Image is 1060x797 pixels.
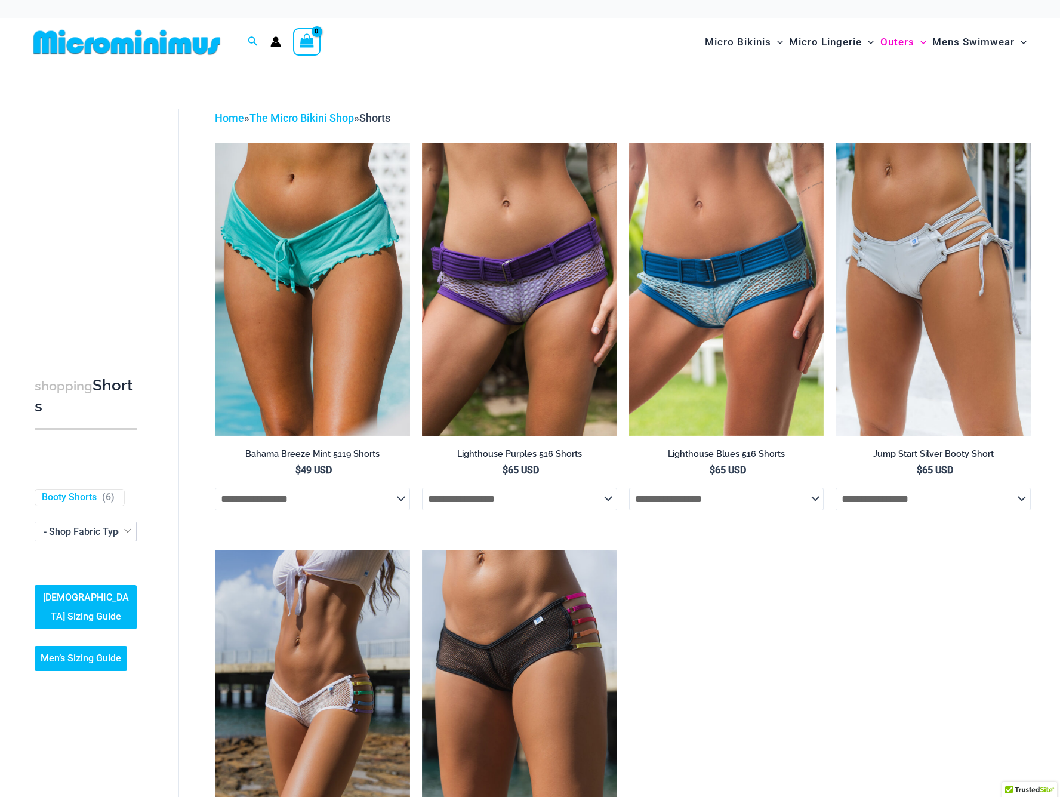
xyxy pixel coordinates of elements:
span: Menu Toggle [914,27,926,57]
img: Lighthouse Blues 516 Short 01 [629,143,824,435]
h2: Lighthouse Blues 516 Shorts [629,448,824,460]
h2: Bahama Breeze Mint 5119 Shorts [215,448,410,460]
a: Mens SwimwearMenu ToggleMenu Toggle [929,24,1030,60]
img: MM SHOP LOGO FLAT [29,29,225,56]
a: Micro LingerieMenu ToggleMenu Toggle [786,24,877,60]
a: Booty Shorts [42,491,97,504]
a: Lighthouse Purples 516 Shorts [422,448,617,464]
a: Micro BikinisMenu ToggleMenu Toggle [702,24,786,60]
a: Search icon link [248,35,258,50]
bdi: 65 USD [503,464,539,476]
a: Men’s Sizing Guide [35,646,127,671]
span: Micro Bikinis [705,27,771,57]
span: Micro Lingerie [789,27,862,57]
a: Lighthouse Blues 516 Short 01Lighthouse Blues 516 Short 03Lighthouse Blues 516 Short 03 [629,143,824,435]
h2: Lighthouse Purples 516 Shorts [422,448,617,460]
img: Lighthouse Purples 516 Short 01 [422,143,617,435]
span: Menu Toggle [862,27,874,57]
span: Outers [880,27,914,57]
a: Jump Start Silver Booty Short [836,448,1031,464]
a: View Shopping Cart, empty [293,28,321,56]
span: Menu Toggle [1015,27,1027,57]
span: Mens Swimwear [932,27,1015,57]
a: OutersMenu ToggleMenu Toggle [877,24,929,60]
a: Bahama Breeze Mint 5119 Shorts 01Bahama Breeze Mint 5119 Shorts 02Bahama Breeze Mint 5119 Shorts 02 [215,143,410,435]
a: Lighthouse Purples 516 Short 01Lighthouse Purples 3668 Crop Top 516 Short 01Lighthouse Purples 36... [422,143,617,435]
span: shopping [35,379,93,393]
span: ( ) [102,491,115,504]
bdi: 49 USD [295,464,332,476]
bdi: 65 USD [710,464,746,476]
span: - Shop Fabric Type [35,522,137,541]
iframe: TrustedSite Certified [35,100,142,339]
a: Home [215,112,244,124]
span: $ [917,464,922,476]
span: $ [710,464,715,476]
span: Menu Toggle [771,27,783,57]
a: Lighthouse Blues 516 Shorts [629,448,824,464]
span: $ [503,464,508,476]
span: 6 [106,491,111,503]
a: Account icon link [270,36,281,47]
span: - Shop Fabric Type [44,526,124,537]
h3: Shorts [35,376,137,417]
img: Bahama Breeze Mint 5119 Shorts 01 [215,143,410,435]
a: The Micro Bikini Shop [249,112,354,124]
a: [DEMOGRAPHIC_DATA] Sizing Guide [35,585,137,629]
a: Jump Start Silver 5594 Shorts 01Jump Start Silver 5594 Shorts 02Jump Start Silver 5594 Shorts 02 [836,143,1031,435]
span: » » [215,112,390,124]
img: Jump Start Silver 5594 Shorts 01 [836,143,1031,435]
nav: Site Navigation [700,22,1031,62]
span: - Shop Fabric Type [35,522,136,541]
a: Bahama Breeze Mint 5119 Shorts [215,448,410,464]
span: Shorts [359,112,390,124]
bdi: 65 USD [917,464,953,476]
span: $ [295,464,301,476]
h2: Jump Start Silver Booty Short [836,448,1031,460]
